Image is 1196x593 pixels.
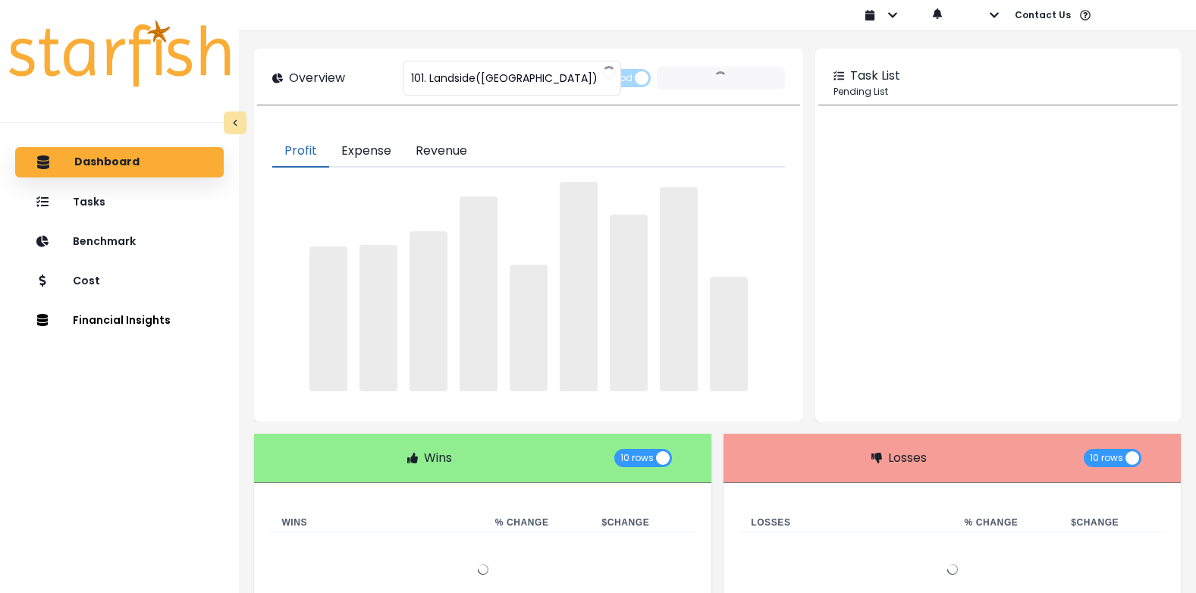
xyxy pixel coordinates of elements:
p: Overview [289,69,345,87]
p: Pending List [833,85,1163,99]
p: Losses [888,449,927,467]
p: Cost [73,275,100,287]
span: ‌ [560,182,598,391]
span: 10 rows [1090,449,1123,467]
span: 10 rows [620,449,654,467]
span: ‌ [610,215,648,391]
button: Benchmark [15,226,224,256]
span: ‌ [359,245,397,391]
th: Wins [269,513,482,532]
button: Dashboard [15,147,224,177]
th: $ Change [1059,513,1166,532]
button: Cost [15,265,224,296]
span: ‌ [710,277,748,391]
button: Tasks [15,187,224,217]
span: 101. Landside([GEOGRAPHIC_DATA]) [411,62,598,94]
button: Profit [272,136,329,168]
span: ‌ [410,231,447,391]
th: % Change [483,513,590,532]
th: % Change [953,513,1059,532]
span: ‌ [660,187,698,391]
button: Revenue [403,136,479,168]
button: Financial Insights [15,305,224,335]
p: Benchmark [73,235,136,248]
th: $ Change [590,513,697,532]
span: ‌ [510,265,548,391]
span: ‌ [460,196,498,391]
p: Wins [424,449,452,467]
p: Task List [850,67,900,85]
th: Losses [739,513,952,532]
p: Dashboard [74,155,140,169]
button: Expense [329,136,403,168]
span: ‌ [309,246,347,391]
p: Tasks [73,196,105,209]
